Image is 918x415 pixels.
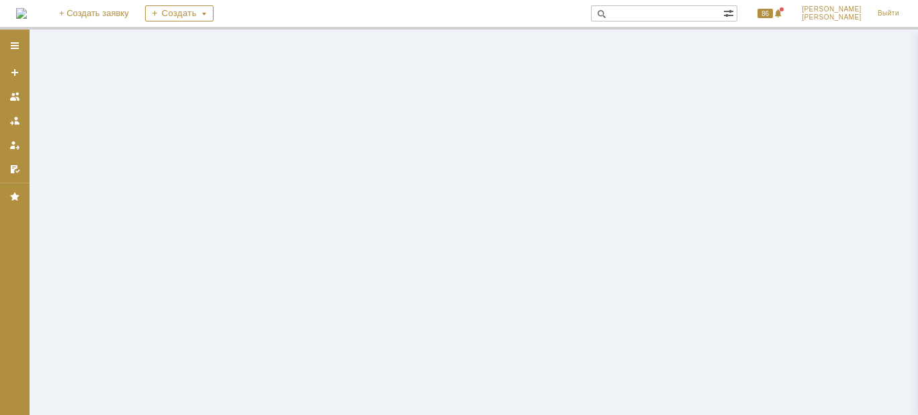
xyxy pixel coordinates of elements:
[802,13,862,21] span: [PERSON_NAME]
[145,5,214,21] div: Создать
[4,134,26,156] a: Мои заявки
[4,86,26,107] a: Заявки на командах
[4,158,26,180] a: Мои согласования
[758,9,773,18] span: 86
[723,6,737,19] span: Расширенный поиск
[16,8,27,19] a: Перейти на домашнюю страницу
[4,62,26,83] a: Создать заявку
[4,110,26,132] a: Заявки в моей ответственности
[802,5,862,13] span: [PERSON_NAME]
[16,8,27,19] img: logo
